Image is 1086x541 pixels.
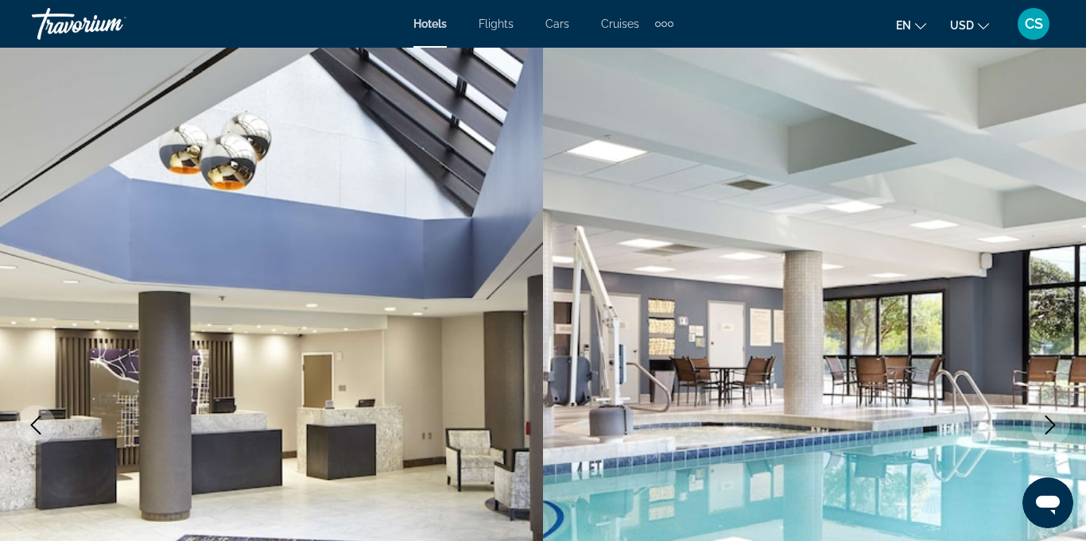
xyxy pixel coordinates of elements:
a: Hotels [413,17,447,30]
span: CS [1025,16,1043,32]
iframe: Button to launch messaging window [1022,477,1073,528]
button: Next image [1030,405,1070,445]
button: Previous image [16,405,56,445]
button: Extra navigation items [655,11,673,37]
button: Change currency [950,14,989,37]
a: Cars [545,17,569,30]
span: en [896,19,911,32]
button: User Menu [1013,7,1054,41]
button: Change language [896,14,926,37]
a: Travorium [32,3,191,44]
a: Flights [479,17,514,30]
a: Cruises [601,17,639,30]
span: USD [950,19,974,32]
